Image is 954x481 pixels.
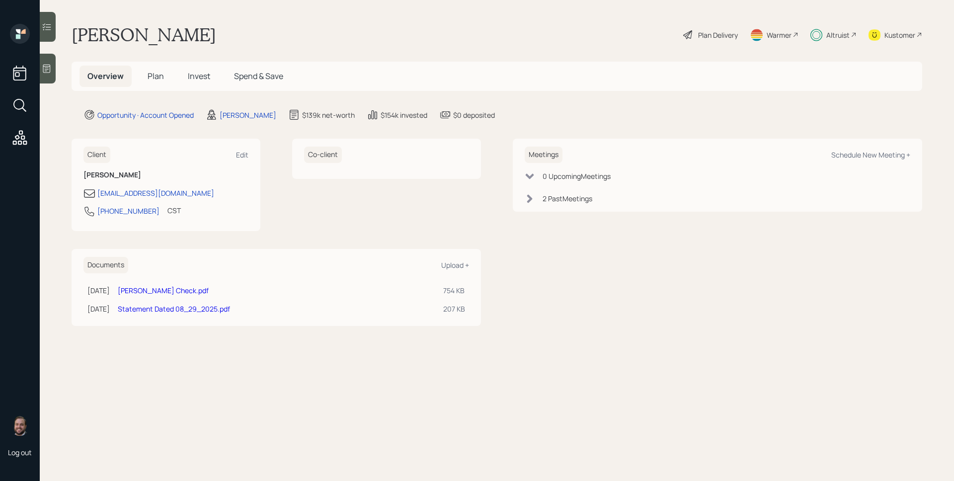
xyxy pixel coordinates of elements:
div: Opportunity · Account Opened [97,110,194,120]
div: [PHONE_NUMBER] [97,206,159,216]
h6: Co-client [304,147,342,163]
span: Spend & Save [234,71,283,81]
div: Plan Delivery [698,30,738,40]
h6: Meetings [525,147,562,163]
div: $154k invested [381,110,427,120]
div: 2 Past Meeting s [543,193,592,204]
img: james-distasi-headshot.png [10,416,30,436]
div: Log out [8,448,32,457]
div: $0 deposited [453,110,495,120]
a: Statement Dated 08_29_2025.pdf [118,304,230,314]
div: $139k net-worth [302,110,355,120]
span: Plan [148,71,164,81]
a: [PERSON_NAME] Check.pdf [118,286,209,295]
div: [DATE] [87,304,110,314]
h6: [PERSON_NAME] [83,171,248,179]
div: Edit [236,150,248,160]
h6: Documents [83,257,128,273]
div: [EMAIL_ADDRESS][DOMAIN_NAME] [97,188,214,198]
div: [PERSON_NAME] [220,110,276,120]
div: Upload + [441,260,469,270]
div: 754 KB [443,285,465,296]
span: Overview [87,71,124,81]
h1: [PERSON_NAME] [72,24,216,46]
div: CST [167,205,181,216]
div: Warmer [767,30,792,40]
h6: Client [83,147,110,163]
div: Schedule New Meeting + [831,150,910,160]
span: Invest [188,71,210,81]
div: Kustomer [884,30,915,40]
div: Altruist [826,30,850,40]
div: 207 KB [443,304,465,314]
div: 0 Upcoming Meeting s [543,171,611,181]
div: [DATE] [87,285,110,296]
